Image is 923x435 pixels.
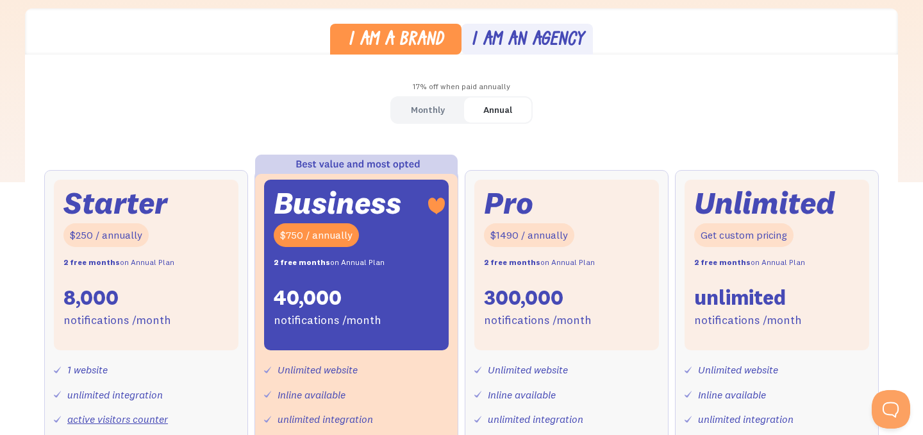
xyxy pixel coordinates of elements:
div: Unlimited website [278,361,358,379]
div: 300,000 [484,284,563,311]
a: active visitors counter [67,413,168,425]
div: I am a brand [348,31,444,50]
div: unlimited integration [488,410,583,429]
div: 17% off when paid annually [25,78,898,96]
strong: 2 free months [694,257,751,267]
div: notifications /month [484,311,592,330]
div: on Annual Plan [694,253,805,272]
div: notifications /month [274,311,381,330]
div: Business [274,189,401,217]
div: I am an agency [471,31,584,50]
div: Pro [484,189,533,217]
div: Unlimited website [488,361,568,379]
div: $250 / annually [63,223,149,247]
div: Unlimited [694,189,835,217]
div: Unlimited website [698,361,778,379]
div: on Annual Plan [484,253,595,272]
div: Inline available [278,386,345,404]
div: unlimited [694,284,786,311]
div: 8,000 [63,284,119,311]
div: 40,000 [274,284,342,311]
div: on Annual Plan [63,253,174,272]
strong: 2 free months [274,257,330,267]
div: Inline available [488,386,556,404]
strong: 2 free months [63,257,120,267]
div: $1490 / annually [484,223,574,247]
div: on Annual Plan [274,253,385,272]
div: $750 / annually [274,223,359,247]
div: unlimited integration [278,410,373,429]
iframe: Toggle Customer Support [872,390,910,429]
div: Inline available [698,386,766,404]
div: Monthly [411,101,445,119]
div: Starter [63,189,167,217]
div: unlimited integration [67,386,163,404]
div: unlimited integration [698,410,794,429]
strong: 2 free months [484,257,540,267]
div: notifications /month [63,311,171,330]
div: Annual [483,101,512,119]
div: 1 website [67,361,108,379]
div: notifications /month [694,311,802,330]
div: Get custom pricing [694,223,794,247]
